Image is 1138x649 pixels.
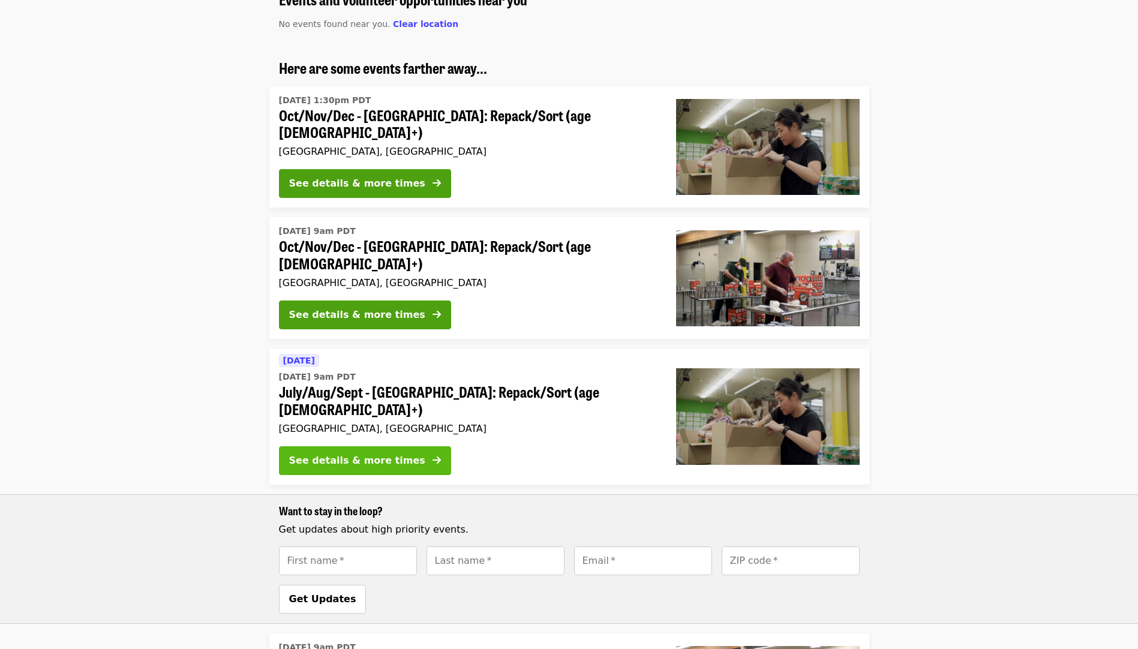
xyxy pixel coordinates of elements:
a: See details for "Oct/Nov/Dec - Portland: Repack/Sort (age 8+)" [269,86,869,208]
time: [DATE] 9am PDT [279,225,356,238]
time: [DATE] 9am PDT [279,371,356,383]
a: See details for "July/Aug/Sept - Portland: Repack/Sort (age 8+)" [269,348,869,485]
span: July/Aug/Sept - [GEOGRAPHIC_DATA]: Repack/Sort (age [DEMOGRAPHIC_DATA]+) [279,383,657,418]
i: arrow-right icon [433,178,441,189]
span: No events found near you. [279,19,391,29]
time: [DATE] 1:30pm PDT [279,94,371,107]
div: [GEOGRAPHIC_DATA], [GEOGRAPHIC_DATA] [279,146,657,157]
div: [GEOGRAPHIC_DATA], [GEOGRAPHIC_DATA] [279,423,657,434]
i: arrow-right icon [433,309,441,320]
span: Oct/Nov/Dec - [GEOGRAPHIC_DATA]: Repack/Sort (age [DEMOGRAPHIC_DATA]+) [279,238,657,272]
span: Oct/Nov/Dec - [GEOGRAPHIC_DATA]: Repack/Sort (age [DEMOGRAPHIC_DATA]+) [279,107,657,142]
input: [object Object] [722,546,860,575]
span: Clear location [393,19,458,29]
button: Clear location [393,18,458,31]
div: [GEOGRAPHIC_DATA], [GEOGRAPHIC_DATA] [279,277,657,289]
span: Get updates about high priority events. [279,524,469,535]
a: See details for "Oct/Nov/Dec - Portland: Repack/Sort (age 16+)" [269,217,869,339]
div: See details & more times [289,308,425,322]
img: Oct/Nov/Dec - Portland: Repack/Sort (age 16+) organized by Oregon Food Bank [676,230,860,326]
button: See details & more times [279,169,451,198]
img: Oct/Nov/Dec - Portland: Repack/Sort (age 8+) organized by Oregon Food Bank [676,99,860,195]
button: Get Updates [279,585,367,614]
button: See details & more times [279,446,451,475]
input: [object Object] [427,546,565,575]
button: See details & more times [279,301,451,329]
input: [object Object] [279,546,417,575]
div: See details & more times [289,453,425,468]
img: July/Aug/Sept - Portland: Repack/Sort (age 8+) organized by Oregon Food Bank [676,368,860,464]
input: [object Object] [574,546,712,575]
span: Want to stay in the loop? [279,503,383,518]
i: arrow-right icon [433,455,441,466]
span: [DATE] [283,356,315,365]
span: Here are some events farther away... [279,57,487,78]
div: See details & more times [289,176,425,191]
span: Get Updates [289,593,356,605]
